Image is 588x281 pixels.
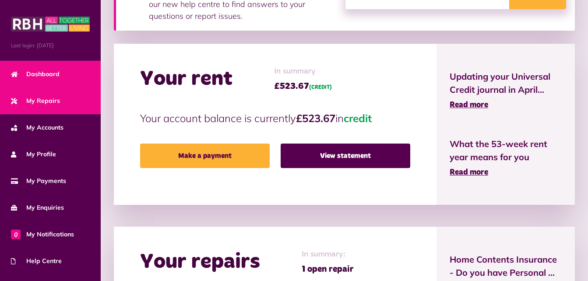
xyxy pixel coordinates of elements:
[281,144,410,168] a: View statement
[274,80,332,93] span: £523.67
[140,249,260,275] h2: Your repairs
[450,70,562,96] span: Updating your Universal Credit journal in April...
[11,150,56,159] span: My Profile
[11,123,63,132] span: My Accounts
[450,137,562,179] a: What the 53-week rent year means for you Read more
[302,263,354,276] span: 1 open repair
[11,229,21,239] span: 0
[11,256,62,266] span: Help Centre
[11,70,60,79] span: Dashboard
[302,249,354,260] span: In summary:
[140,144,270,168] a: Make a payment
[309,85,332,90] span: (CREDIT)
[450,137,562,164] span: What the 53-week rent year means for you
[450,70,562,111] a: Updating your Universal Credit journal in April... Read more
[296,112,335,125] strong: £523.67
[11,203,64,212] span: My Enquiries
[450,101,488,109] span: Read more
[140,67,232,92] h2: Your rent
[11,96,60,105] span: My Repairs
[450,169,488,176] span: Read more
[11,230,74,239] span: My Notifications
[11,42,90,49] span: Last login: [DATE]
[140,110,410,126] p: Your account balance is currently in
[11,176,66,186] span: My Payments
[11,15,90,33] img: MyRBH
[274,66,332,77] span: In summary
[344,112,372,125] span: credit
[450,253,562,279] span: Home Contents Insurance - Do you have Personal ...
